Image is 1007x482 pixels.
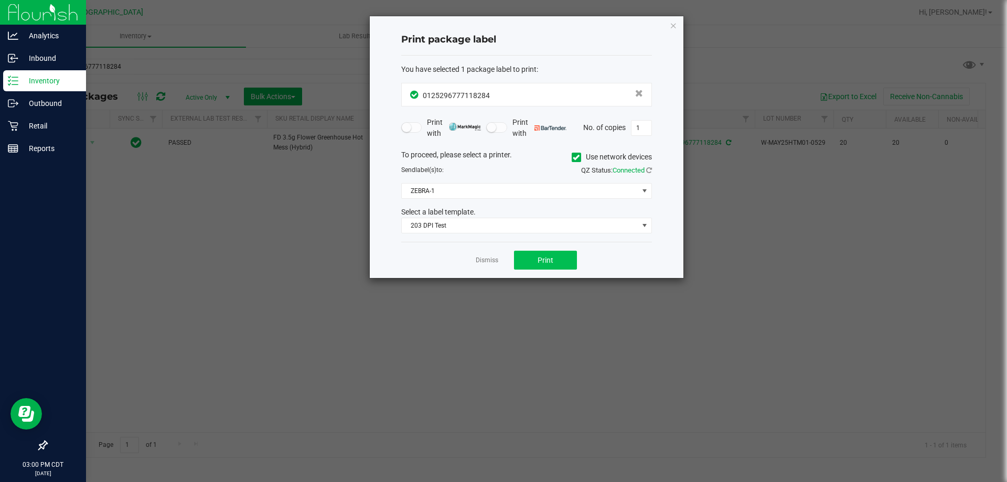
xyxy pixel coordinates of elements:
h4: Print package label [401,33,652,47]
p: [DATE] [5,469,81,477]
span: ZEBRA-1 [402,184,638,198]
p: 03:00 PM CDT [5,460,81,469]
p: Retail [18,120,81,132]
div: To proceed, please select a printer. [393,149,660,165]
iframe: Resource center [10,398,42,430]
span: You have selected 1 package label to print [401,65,537,73]
span: Print with [512,117,566,139]
p: Inbound [18,52,81,65]
p: Reports [18,142,81,155]
span: 203 DPI Test [402,218,638,233]
span: Send to: [401,166,444,174]
inline-svg: Inbound [8,53,18,63]
span: 0125296777118284 [423,91,490,100]
span: In Sync [410,89,420,100]
a: Dismiss [476,256,498,265]
span: No. of copies [583,123,626,131]
span: Connected [613,166,645,174]
p: Analytics [18,29,81,42]
button: Print [514,251,577,270]
span: QZ Status: [581,166,652,174]
span: Print with [427,117,481,139]
label: Use network devices [572,152,652,163]
span: label(s) [415,166,436,174]
p: Inventory [18,74,81,87]
span: Print [538,256,553,264]
img: bartender.png [534,125,566,131]
inline-svg: Outbound [8,98,18,109]
img: mark_magic_cybra.png [449,123,481,131]
inline-svg: Reports [8,143,18,154]
inline-svg: Inventory [8,76,18,86]
div: : [401,64,652,75]
inline-svg: Analytics [8,30,18,41]
div: Select a label template. [393,207,660,218]
p: Outbound [18,97,81,110]
inline-svg: Retail [8,121,18,131]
